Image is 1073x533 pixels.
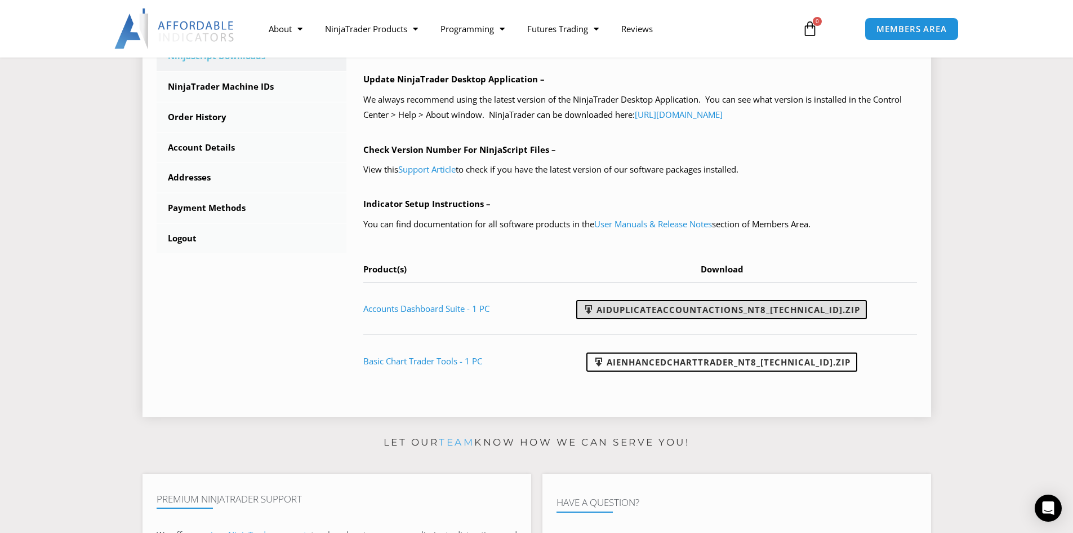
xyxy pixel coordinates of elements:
p: You can find documentation for all software products in the section of Members Area. [363,217,917,232]
h4: Have A Question? [556,497,917,508]
a: Addresses [157,163,347,192]
p: We always recommend using the latest version of the NinjaTrader Desktop Application. You can see ... [363,92,917,124]
a: NinjaTrader Machine IDs [157,72,347,102]
span: MEMBERS AREA [876,25,947,33]
a: About [257,16,314,42]
a: MEMBERS AREA [865,17,959,41]
h4: Premium NinjaTrader Support [157,494,517,505]
a: Programming [429,16,516,42]
a: team [439,437,474,448]
a: 0 [785,12,835,45]
a: Reviews [610,16,664,42]
div: Open Intercom Messenger [1035,495,1062,522]
a: Futures Trading [516,16,610,42]
img: LogoAI | Affordable Indicators – NinjaTrader [114,8,235,49]
p: View this to check if you have the latest version of our software packages installed. [363,162,917,178]
a: Basic Chart Trader Tools - 1 PC [363,355,482,367]
b: Update NinjaTrader Desktop Application – [363,73,545,85]
a: [URL][DOMAIN_NAME] [635,109,723,120]
a: Payment Methods [157,193,347,223]
a: AIEnhancedChartTrader_NT8_[TECHNICAL_ID].zip [586,353,857,372]
a: Accounts Dashboard Suite - 1 PC [363,303,489,314]
a: NinjaTrader Products [314,16,429,42]
a: Order History [157,103,347,132]
span: Product(s) [363,263,407,275]
span: 0 [813,17,822,26]
span: Download [701,263,743,275]
a: Support Article [398,164,456,175]
a: AIDuplicateAccountActions_NT8_[TECHNICAL_ID].zip [576,300,867,319]
p: Let our know how we can serve you! [143,434,931,452]
b: Check Version Number For NinjaScript Files – [363,144,556,155]
a: User Manuals & Release Notes [594,218,712,230]
b: Indicator Setup Instructions – [363,198,491,209]
nav: Menu [257,16,789,42]
a: Account Details [157,133,347,162]
a: Logout [157,224,347,253]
